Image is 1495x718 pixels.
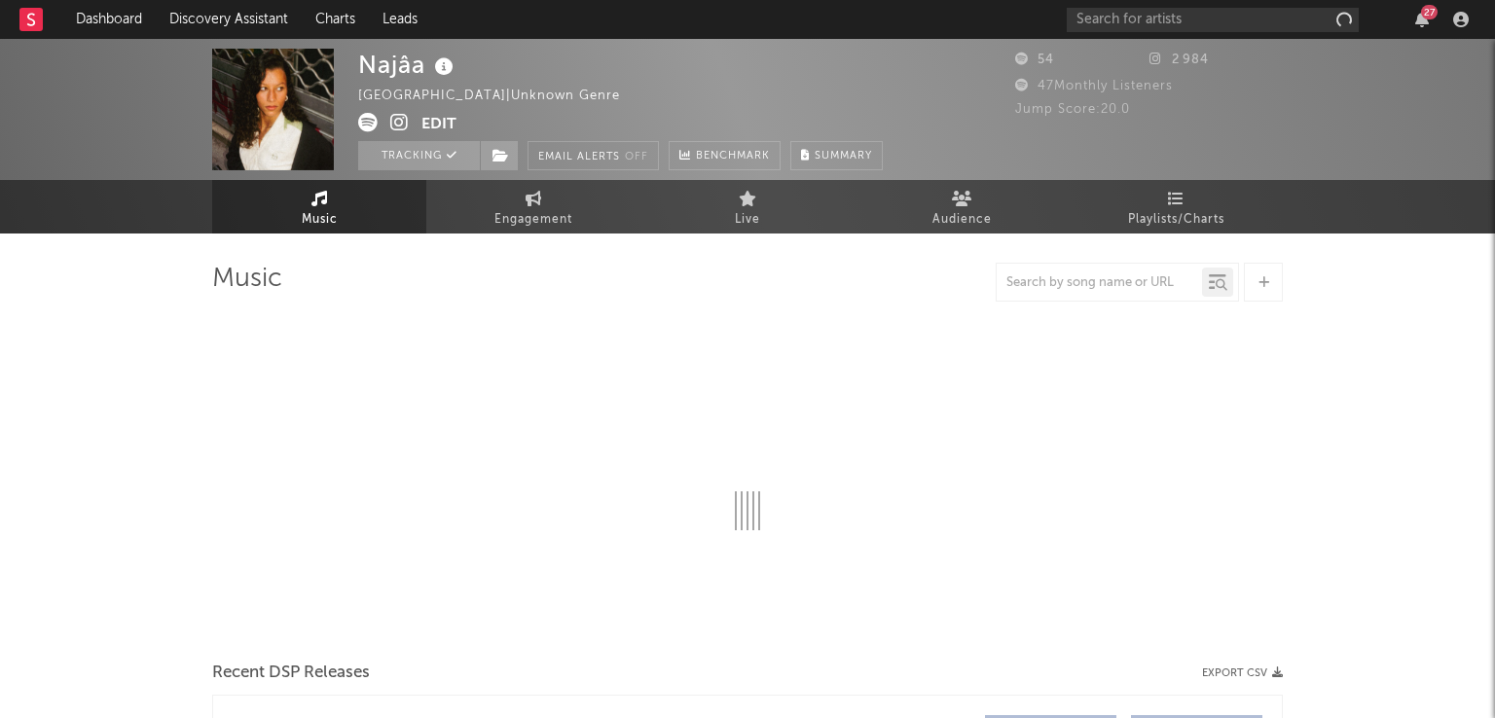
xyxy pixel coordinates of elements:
em: Off [625,152,648,162]
button: Email AlertsOff [528,141,659,170]
span: Jump Score: 20.0 [1015,103,1130,116]
div: 27 [1421,5,1438,19]
span: Benchmark [696,145,770,168]
button: Edit [421,113,456,137]
span: Music [302,208,338,232]
a: Music [212,180,426,233]
span: Engagement [494,208,572,232]
div: Najâa [358,49,458,81]
a: Playlists/Charts [1069,180,1283,233]
button: Summary [790,141,883,170]
span: Summary [815,151,872,162]
span: Recent DSP Releases [212,662,370,685]
a: Engagement [426,180,640,233]
input: Search for artists [1067,8,1359,32]
span: 2 984 [1149,54,1209,66]
span: 47 Monthly Listeners [1015,80,1173,92]
span: Live [735,208,760,232]
a: Audience [855,180,1069,233]
button: Export CSV [1202,667,1283,679]
span: 54 [1015,54,1054,66]
div: [GEOGRAPHIC_DATA] | Unknown Genre [358,85,642,108]
span: Playlists/Charts [1128,208,1224,232]
a: Live [640,180,855,233]
button: 27 [1415,12,1429,27]
a: Benchmark [669,141,781,170]
span: Audience [932,208,992,232]
button: Tracking [358,141,480,170]
input: Search by song name or URL [997,275,1202,291]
